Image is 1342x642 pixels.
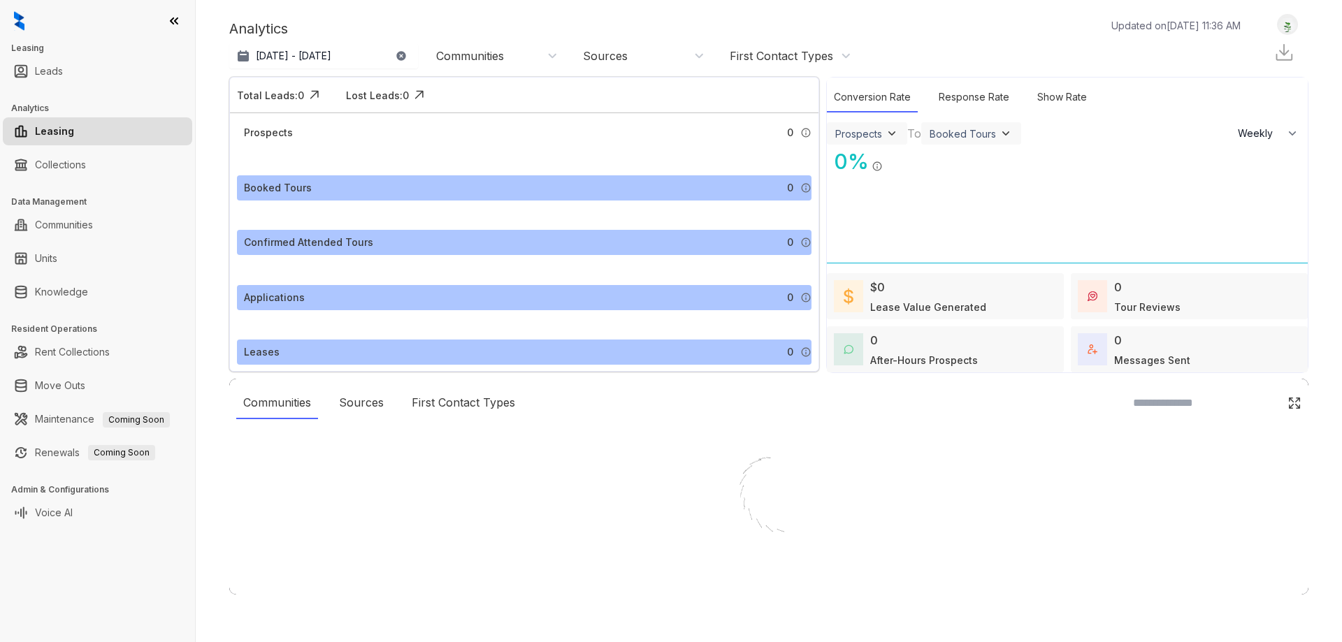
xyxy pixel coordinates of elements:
h3: Resident Operations [11,323,195,335]
div: 0 [870,332,878,349]
div: To [907,125,921,142]
div: Prospects [244,125,293,140]
div: 0 [1114,332,1122,349]
h3: Admin & Configurations [11,483,195,496]
img: Info [800,182,811,194]
span: Coming Soon [88,445,155,460]
div: Confirmed Attended Tours [244,235,373,250]
a: Knowledge [35,278,88,306]
div: Messages Sent [1114,353,1190,367]
li: Leasing [3,117,192,145]
div: Communities [236,387,318,419]
img: TotalFum [1088,344,1097,354]
div: Response Rate [932,82,1016,112]
div: Applications [244,290,305,305]
div: After-Hours Prospects [870,353,978,367]
li: Rent Collections [3,338,192,366]
div: Show Rate [1030,82,1094,112]
div: Sources [332,387,391,419]
div: Communities [436,48,504,64]
img: ViewFilterArrow [885,126,899,140]
img: Click Icon [304,85,325,105]
span: 0 [787,180,793,196]
span: 0 [787,125,793,140]
div: Sources [583,48,628,64]
div: First Contact Types [405,387,522,419]
button: Weekly [1229,121,1308,146]
li: Collections [3,151,192,179]
img: TourReviews [1088,291,1097,301]
li: Maintenance [3,405,192,433]
a: Units [35,245,57,272]
span: Coming Soon [103,412,170,428]
div: $0 [870,279,885,296]
div: Lease Value Generated [870,300,986,314]
img: UserAvatar [1278,17,1297,32]
img: ViewFilterArrow [999,126,1013,140]
h3: Analytics [11,102,195,115]
p: Analytics [229,18,288,39]
div: 0 [1114,279,1122,296]
h3: Data Management [11,196,195,208]
div: Leases [244,344,280,360]
span: 0 [787,290,793,305]
img: Info [800,127,811,138]
img: LeaseValue [844,288,853,305]
img: Click Icon [409,85,430,105]
span: 0 [787,344,793,360]
li: Leads [3,57,192,85]
a: Collections [35,151,86,179]
span: Weekly [1238,126,1280,140]
a: Leasing [35,117,74,145]
img: Click Icon [1287,396,1301,410]
div: Total Leads: 0 [237,88,304,103]
span: 0 [787,235,793,250]
img: Download [1274,42,1294,63]
img: Info [872,161,883,172]
div: First Contact Types [730,48,833,64]
a: Voice AI [35,499,73,527]
li: Units [3,245,192,272]
li: Voice AI [3,499,192,527]
img: Click Icon [883,148,904,169]
a: Leads [35,57,63,85]
div: Conversion Rate [827,82,918,112]
a: Communities [35,211,93,239]
p: Updated on [DATE] 11:36 AM [1111,18,1241,33]
li: Renewals [3,439,192,467]
img: Info [800,292,811,303]
a: RenewalsComing Soon [35,439,155,467]
img: AfterHoursConversations [844,344,853,355]
div: Loading... [744,567,794,581]
li: Knowledge [3,278,192,306]
div: Booked Tours [244,180,312,196]
div: Tour Reviews [1114,300,1181,314]
img: Info [800,237,811,248]
img: SearchIcon [1258,397,1270,409]
li: Communities [3,211,192,239]
p: [DATE] - [DATE] [256,49,331,63]
h3: Leasing [11,42,195,54]
img: Info [800,346,811,358]
li: Move Outs [3,372,192,400]
div: 0 % [827,146,869,177]
button: [DATE] - [DATE] [229,43,418,68]
a: Move Outs [35,372,85,400]
div: Prospects [835,128,882,140]
div: Booked Tours [930,128,996,140]
img: logo [14,11,24,31]
img: Loader [699,428,839,567]
div: Lost Leads: 0 [346,88,409,103]
a: Rent Collections [35,338,110,366]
